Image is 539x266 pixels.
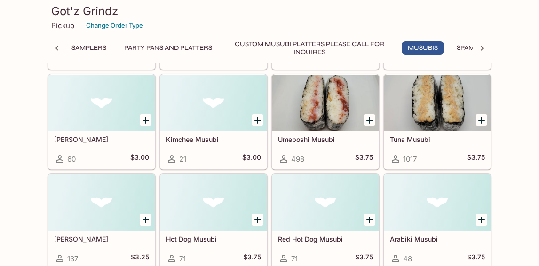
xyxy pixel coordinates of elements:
[242,153,261,164] h5: $3.00
[467,153,485,164] h5: $3.75
[278,135,373,143] h5: Umeboshi Musubi
[452,41,511,55] button: Spam Musubis
[252,114,263,126] button: Add Kimchee Musubi
[384,174,491,231] div: Arabiki Musubi
[82,18,147,33] button: Change Order Type
[272,174,379,231] div: Red Hot Dog Musubi
[166,235,261,243] h5: Hot Dog Musubi
[467,253,485,264] h5: $3.75
[54,135,149,143] h5: [PERSON_NAME]
[384,75,491,131] div: Tuna Musubi
[48,74,155,169] a: [PERSON_NAME]60$3.00
[390,235,485,243] h5: Arabiki Musubi
[272,75,379,131] div: Umeboshi Musubi
[476,114,487,126] button: Add Tuna Musubi
[278,235,373,243] h5: Red Hot Dog Musubi
[355,153,373,164] h5: $3.75
[160,74,267,169] a: Kimchee Musubi21$3.00
[67,155,76,164] span: 60
[48,75,155,131] div: Takuan Musubi
[243,253,261,264] h5: $3.75
[140,214,151,226] button: Add Natto Musubi
[403,254,412,263] span: 48
[403,155,417,164] span: 1017
[130,153,149,164] h5: $3.00
[179,155,186,164] span: 21
[364,214,375,226] button: Add Red Hot Dog Musubi
[51,4,488,18] h3: Got'z Grindz
[48,174,155,231] div: Natto Musubi
[160,75,267,131] div: Kimchee Musubi
[119,41,217,55] button: Party Pans and Platters
[67,254,78,263] span: 137
[179,254,186,263] span: 71
[131,253,149,264] h5: $3.25
[54,235,149,243] h5: [PERSON_NAME]
[364,114,375,126] button: Add Umeboshi Musubi
[140,114,151,126] button: Add Takuan Musubi
[355,253,373,264] h5: $3.75
[291,254,298,263] span: 71
[160,174,267,231] div: Hot Dog Musubi
[272,74,379,169] a: Umeboshi Musubi498$3.75
[384,74,491,169] a: Tuna Musubi1017$3.75
[252,214,263,226] button: Add Hot Dog Musubi
[476,214,487,226] button: Add Arabiki Musubi
[66,41,111,55] button: Samplers
[390,135,485,143] h5: Tuna Musubi
[51,21,74,30] p: Pickup
[291,155,304,164] span: 498
[402,41,444,55] button: Musubis
[166,135,261,143] h5: Kimchee Musubi
[225,41,394,55] button: Custom Musubi Platters PLEASE CALL FOR INQUIRES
